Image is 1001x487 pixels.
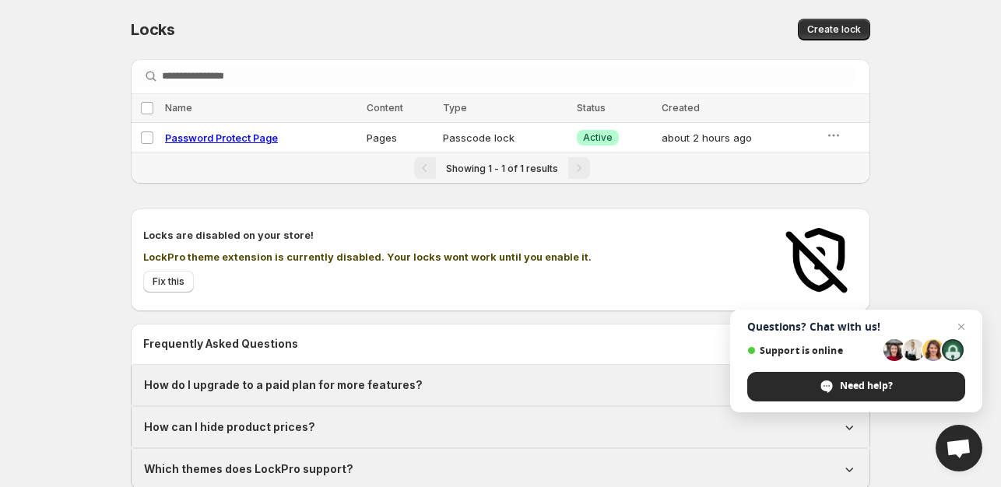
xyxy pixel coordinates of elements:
span: Status [577,102,606,114]
span: Showing 1 - 1 of 1 results [446,163,558,174]
td: Passcode lock [438,123,572,152]
h1: How can I hide product prices? [144,419,315,435]
span: Type [443,102,467,114]
p: LockPro theme extension is currently disabled. Your locks wont work until you enable it. [143,249,764,265]
a: Open chat [936,425,982,471]
span: Created [662,102,700,114]
h1: Which themes does LockPro support? [144,461,353,477]
td: Pages [362,123,437,152]
button: Fix this [143,271,194,293]
span: Locks [131,20,175,39]
span: Support is online [747,345,878,356]
a: Password Protect Page [165,131,278,144]
nav: Pagination [131,152,870,184]
span: Create lock [807,23,861,36]
h2: Frequently Asked Questions [143,336,858,352]
span: Need help? [747,372,965,401]
span: Questions? Chat with us! [747,321,965,333]
td: about 2 hours ago [657,123,821,152]
span: Content [367,102,403,114]
h2: Locks are disabled on your store! [143,227,764,243]
span: Fix this [153,275,184,288]
span: Active [583,131,613,144]
button: Create lock [798,19,870,40]
h1: How do I upgrade to a paid plan for more features? [144,377,423,393]
span: Name [165,102,192,114]
span: Need help? [840,379,893,393]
